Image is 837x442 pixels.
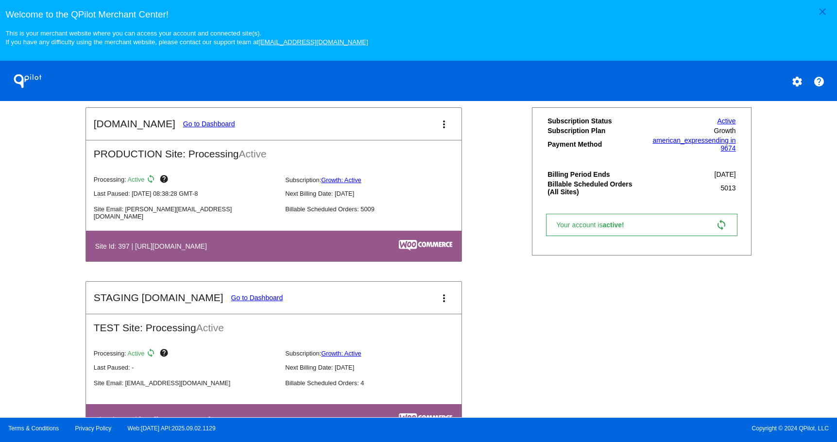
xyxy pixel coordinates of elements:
[94,174,277,186] p: Processing:
[86,140,461,160] h2: PRODUCTION Site: Processing
[95,242,212,250] h4: Site Id: 397 | [URL][DOMAIN_NAME]
[94,190,277,197] p: Last Paused: [DATE] 08:38:28 GMT-8
[239,148,267,159] span: Active
[94,118,175,130] h2: [DOMAIN_NAME]
[285,350,469,357] p: Subscription:
[231,294,283,302] a: Go to Dashboard
[128,350,145,357] span: Active
[94,205,277,220] p: Site Email: [PERSON_NAME][EMAIL_ADDRESS][DOMAIN_NAME]
[128,176,145,184] span: Active
[5,30,368,46] small: This is your merchant website where you can access your account and connected site(s). If you hav...
[547,170,642,179] th: Billing Period Ends
[94,364,277,371] p: Last Paused: -
[813,76,825,87] mat-icon: help
[546,214,737,236] a: Your account isactive! sync
[547,180,642,196] th: Billable Scheduled Orders (All Sites)
[285,176,469,184] p: Subscription:
[94,292,223,304] h2: STAGING [DOMAIN_NAME]
[399,240,452,251] img: c53aa0e5-ae75-48aa-9bee-956650975ee5
[75,425,112,432] a: Privacy Policy
[94,348,277,360] p: Processing:
[720,184,735,192] span: 5013
[159,174,171,186] mat-icon: help
[196,322,224,333] span: Active
[321,350,361,357] a: Growth: Active
[95,416,216,424] h4: Site Id: 2450 | [URL][DOMAIN_NAME]
[791,76,803,87] mat-icon: settings
[159,348,171,360] mat-icon: help
[714,127,736,135] span: Growth
[285,379,469,387] p: Billable Scheduled Orders: 4
[285,190,469,197] p: Next Billing Date: [DATE]
[716,219,727,231] mat-icon: sync
[146,174,158,186] mat-icon: sync
[399,413,452,424] img: c53aa0e5-ae75-48aa-9bee-956650975ee5
[652,136,708,144] span: american_express
[285,364,469,371] p: Next Billing Date: [DATE]
[8,71,47,91] h1: QPilot
[556,221,634,229] span: Your account is
[5,9,831,20] h3: Welcome to the QPilot Merchant Center!
[285,205,469,213] p: Billable Scheduled Orders: 5009
[602,221,629,229] span: active!
[321,176,361,184] a: Growth: Active
[8,425,59,432] a: Terms & Conditions
[438,292,450,304] mat-icon: more_vert
[94,379,277,387] p: Site Email: [EMAIL_ADDRESS][DOMAIN_NAME]
[438,119,450,130] mat-icon: more_vert
[652,136,735,152] a: american_expressending in 9674
[547,117,642,125] th: Subscription Status
[146,348,158,360] mat-icon: sync
[128,425,216,432] a: Web:[DATE] API:2025.09.02.1129
[258,38,368,46] a: [EMAIL_ADDRESS][DOMAIN_NAME]
[547,126,642,135] th: Subscription Plan
[547,136,642,153] th: Payment Method
[183,120,235,128] a: Go to Dashboard
[86,314,461,334] h2: TEST Site: Processing
[715,170,736,178] span: [DATE]
[817,6,828,17] mat-icon: close
[427,425,829,432] span: Copyright © 2024 QPilot, LLC
[717,117,736,125] a: Active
